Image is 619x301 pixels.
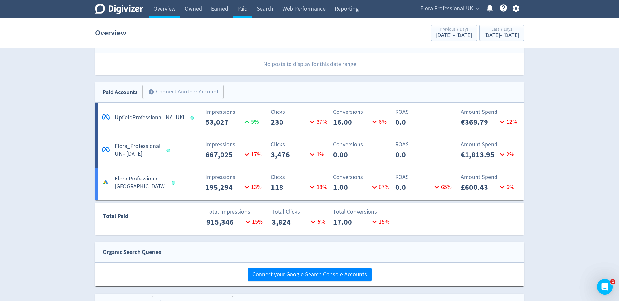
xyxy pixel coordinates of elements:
p: Amount Spend [461,173,519,181]
a: Flora Professional | [GEOGRAPHIC_DATA]Impressions195,29413%Clicks11818%Conversions1.0067%ROAS0.06... [95,168,524,200]
p: 230 [271,116,308,128]
p: 118 [271,181,308,193]
span: 1 [610,279,615,284]
div: Last 7 Days [484,27,519,33]
h1: Overview [95,23,126,43]
p: Conversions [333,173,391,181]
p: 18 % [308,183,327,191]
span: Data last synced: 30 Sep 2025, 4:01am (AEST) [191,116,196,120]
button: Previous 7 Days[DATE] - [DATE] [431,25,477,41]
div: [DATE] - [DATE] [484,33,519,38]
p: 12 % [498,118,517,126]
div: Total Paid [95,211,167,224]
p: Conversions [333,140,391,149]
p: Clicks [271,108,329,116]
span: Connect your Google Search Console Accounts [252,272,367,277]
p: 15 % [370,218,389,226]
p: 3,824 [272,216,309,228]
p: 6 % [370,118,387,126]
p: Impressions [205,173,264,181]
p: 67 % [370,183,389,191]
div: [DATE] - [DATE] [436,33,472,38]
a: *UpfieldProfessional_NA_UKIImpressions53,0275%Clicks23037%Conversions16.006%ROAS0.0Amount Spend€3... [95,103,524,135]
span: Data last synced: 30 Sep 2025, 8:01am (AEST) [167,149,172,152]
a: Connect your Google Search Console Accounts [248,271,372,278]
p: 1 % [308,150,324,159]
p: 5 % [309,218,325,226]
p: Clicks [271,140,329,149]
p: Conversions [333,108,391,116]
p: Impressions [205,140,264,149]
p: 37 % [308,118,327,126]
p: 0.0 [395,181,432,193]
iframe: Intercom live chat [597,279,613,295]
p: ROAS [395,173,454,181]
p: 53,027 [205,116,242,128]
button: Connect your Google Search Console Accounts [248,268,372,281]
div: Previous 7 Days [436,27,472,33]
p: 2 % [498,150,514,159]
p: Total Impressions [206,208,265,216]
span: Flora Professional UK [420,4,473,14]
p: 1.00 [333,181,370,193]
h5: Flora Professional | [GEOGRAPHIC_DATA] [115,175,166,190]
p: 17.00 [333,216,370,228]
p: 0.0 [395,116,432,128]
p: Amount Spend [461,140,519,149]
p: 667,025 [205,149,242,160]
span: add_circle [148,89,154,95]
p: €1,813.95 [461,149,498,160]
p: Impressions [205,108,264,116]
div: Organic Search Queries [103,248,161,257]
p: Amount Spend [461,108,519,116]
h5: UpfieldProfessional_NA_UKI [115,114,184,121]
span: expand_more [475,6,480,12]
p: Total Clicks [272,208,330,216]
p: €369.79 [461,116,498,128]
button: Flora Professional UK [418,4,481,14]
a: Connect Another Account [138,86,224,99]
div: Paid Accounts [103,88,138,97]
p: £600.43 [461,181,498,193]
p: 195,294 [205,181,242,193]
p: Total Conversions [333,208,391,216]
p: ROAS [395,140,454,149]
p: 0.0 [395,149,432,160]
p: 915,346 [206,216,243,228]
p: 0.00 [333,149,370,160]
p: 16.00 [333,116,370,128]
span: Data last synced: 30 Sep 2025, 7:01am (AEST) [172,181,177,185]
button: Last 7 Days[DATE]- [DATE] [479,25,524,41]
a: *Flora_Professional UK - [DATE]Impressions667,02517%Clicks3,4761%Conversions0.00ROAS0.0Amount Spe... [95,135,524,168]
p: Clicks [271,173,329,181]
h5: Flora_Professional UK - [DATE] [115,142,161,158]
p: ROAS [395,108,454,116]
p: No posts to display for this date range [95,53,524,75]
button: Connect Another Account [142,85,224,99]
p: 3,476 [271,149,308,160]
p: 65 % [432,183,452,191]
p: 6 % [498,183,514,191]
